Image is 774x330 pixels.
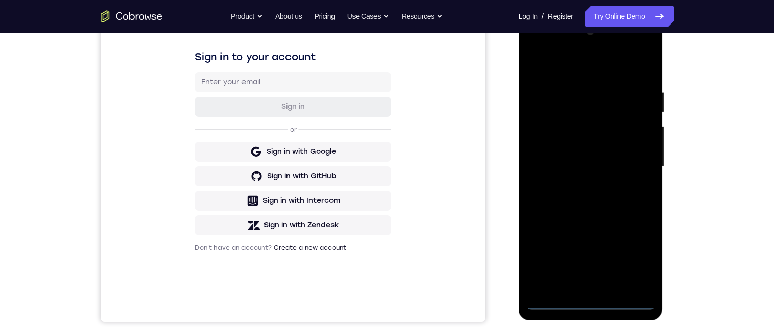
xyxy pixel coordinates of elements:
[173,265,246,272] a: Create a new account
[548,6,573,27] a: Register
[347,6,389,27] button: Use Cases
[166,192,235,202] div: Sign in with GitHub
[542,10,544,22] span: /
[519,6,538,27] a: Log In
[94,162,291,182] button: Sign in with Google
[231,6,263,27] button: Product
[166,167,235,177] div: Sign in with Google
[187,146,198,154] p: or
[585,6,673,27] a: Try Online Demo
[94,264,291,272] p: Don't have an account?
[94,235,291,256] button: Sign in with Zendesk
[162,216,239,226] div: Sign in with Intercom
[275,6,302,27] a: About us
[314,6,335,27] a: Pricing
[94,211,291,231] button: Sign in with Intercom
[163,241,238,251] div: Sign in with Zendesk
[101,10,162,22] a: Go to the home page
[402,6,443,27] button: Resources
[94,186,291,207] button: Sign in with GitHub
